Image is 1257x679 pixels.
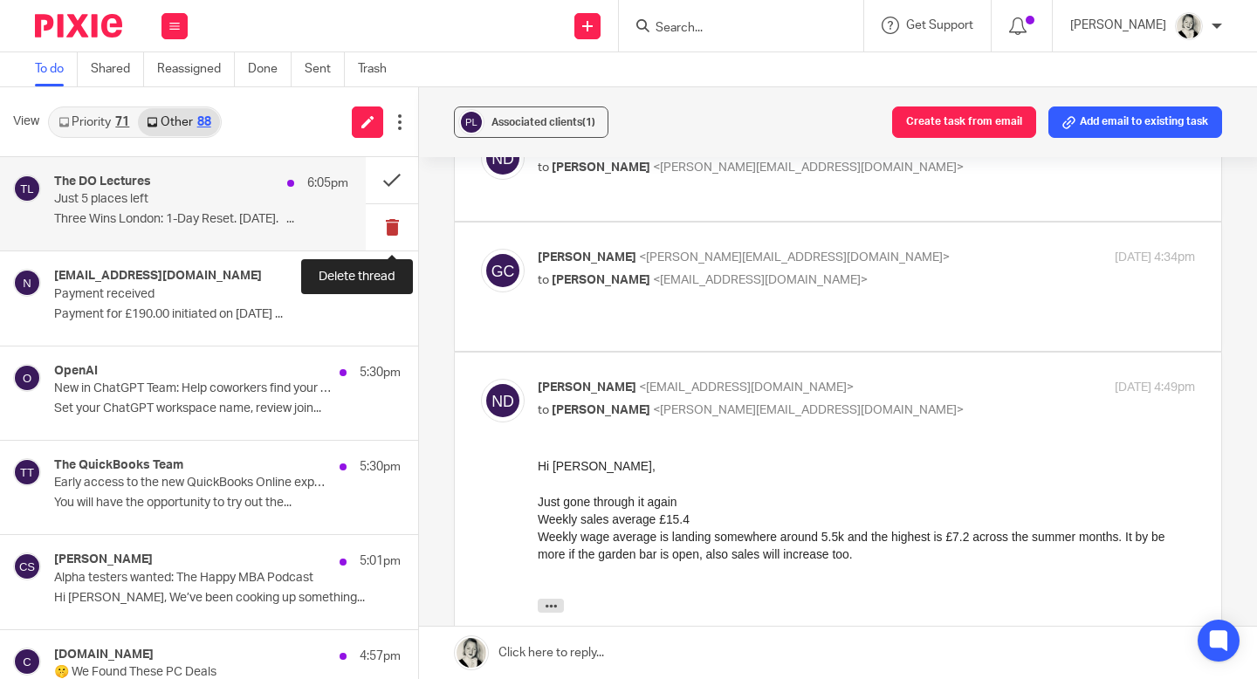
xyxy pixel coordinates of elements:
span: <[PERSON_NAME][EMAIL_ADDRESS][DOMAIN_NAME]> [639,251,950,264]
img: svg%3E [13,648,41,676]
span: View [13,113,39,131]
button: Create task from email [892,106,1036,138]
p: New in ChatGPT Team: Help coworkers find your workspace [Action encouraged] [54,381,332,396]
span: <[EMAIL_ADDRESS][DOMAIN_NAME]> [653,274,868,286]
img: svg%3E [481,136,525,180]
span: <[EMAIL_ADDRESS][DOMAIN_NAME]> [639,381,854,394]
p: Payment received [54,287,332,302]
img: svg%3E [481,249,525,292]
span: to [538,404,549,416]
p: 6:05pm [307,175,348,192]
span: to [538,274,549,286]
a: Shared [91,52,144,86]
p: 5:30pm [360,364,401,381]
button: Associated clients(1) [454,106,608,138]
p: 4:57pm [360,648,401,665]
div: 71 [115,116,129,128]
span: <[PERSON_NAME][EMAIL_ADDRESS][DOMAIN_NAME]> [653,404,964,416]
a: Priority71 [50,108,138,136]
p: You will have the opportunity to try out the... [54,496,401,511]
p: Hi [PERSON_NAME], We’ve been cooking up something... [54,591,401,606]
button: Add email to existing task [1048,106,1222,138]
p: [DATE] 4:34pm [1115,249,1195,267]
a: Done [248,52,292,86]
img: svg%3E [481,379,525,422]
span: Associated clients [491,117,595,127]
img: Pixie [35,14,122,38]
span: (1) [582,117,595,127]
p: Three Wins London: 1-Day Reset. [DATE]. ͏ ͏ ͏... [54,212,348,227]
h4: [PERSON_NAME] [54,552,153,567]
div: 88 [197,116,211,128]
img: svg%3E [13,552,41,580]
a: Trash [358,52,400,86]
img: svg%3E [13,364,41,392]
span: [PERSON_NAME] [552,274,650,286]
p: Early access to the new QuickBooks Online experience [54,476,332,490]
a: Reassigned [157,52,235,86]
p: 5:49pm [360,269,401,286]
p: Alpha testers wanted: The Happy MBA Podcast [54,571,332,586]
img: svg%3E [13,269,41,297]
p: Set your ChatGPT workspace name,﻿ review join... [54,401,401,416]
h4: [DOMAIN_NAME] [54,648,154,662]
p: [PERSON_NAME] [1070,17,1166,34]
input: Search [654,21,811,37]
span: [PERSON_NAME] [552,161,650,174]
p: 5:01pm [360,552,401,570]
h4: The DO Lectures [54,175,151,189]
span: <[PERSON_NAME][EMAIL_ADDRESS][DOMAIN_NAME]> [653,161,964,174]
h4: [EMAIL_ADDRESS][DOMAIN_NAME] [54,269,262,284]
img: svg%3E [13,175,41,202]
img: svg%3E [458,109,484,135]
span: [PERSON_NAME] [538,251,636,264]
span: to [538,161,549,174]
img: svg%3E [13,458,41,486]
p: 5:30pm [360,458,401,476]
p: Just 5 places left [54,192,290,207]
a: Other88 [138,108,219,136]
a: To do [35,52,78,86]
img: DA590EE6-2184-4DF2-A25D-D99FB904303F_1_201_a.jpeg [1175,12,1203,40]
p: Payment for £190.00 initiated on [DATE] ... [54,307,401,322]
p: [DATE] 4:49pm [1115,379,1195,397]
h4: The QuickBooks Team [54,458,183,473]
span: [PERSON_NAME] [552,404,650,416]
a: Sent [305,52,345,86]
h4: OpenAI [54,364,98,379]
span: Get Support [906,19,973,31]
span: [PERSON_NAME] [538,381,636,394]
